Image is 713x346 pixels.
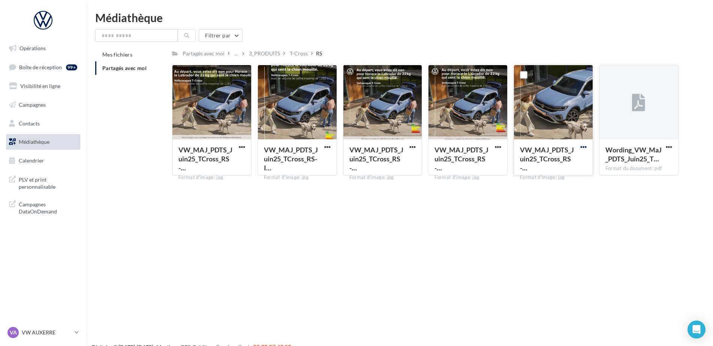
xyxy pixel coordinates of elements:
[4,172,82,194] a: PLV et print personnalisable
[4,196,82,218] a: Campagnes DataOnDemand
[19,139,49,145] span: Médiathèque
[4,97,82,113] a: Campagnes
[349,146,403,172] span: VW_MAJ_PDTS_Juin25_TCross_RS-CARRE
[19,64,62,70] span: Boîte de réception
[19,174,77,191] span: PLV et print personnalisable
[605,165,672,172] div: Format du document: pdf
[605,146,662,163] span: Wording_VW_MaJ_PDTS_Juin25_TCross.key
[316,50,322,57] div: RS
[249,50,280,57] div: 3_PRODUITS
[4,78,82,94] a: Visibilité en ligne
[19,45,46,51] span: Opérations
[4,40,82,56] a: Opérations
[520,174,587,181] div: Format d'image: jpg
[4,153,82,169] a: Calendrier
[19,157,44,164] span: Calendrier
[95,12,704,23] div: Médiathèque
[349,174,416,181] div: Format d'image: jpg
[102,65,147,71] span: Partagés avec moi
[290,50,308,57] div: T-Cross
[102,51,132,58] span: Mes fichiers
[183,50,225,57] div: Partagés avec moi
[233,48,239,59] div: ...
[264,174,331,181] div: Format d'image: jpg
[178,174,245,181] div: Format d'image: jpg
[688,321,706,339] div: Open Intercom Messenger
[22,329,72,336] p: VW AUXERRE
[264,146,318,172] span: VW_MAJ_PDTS_Juin25_TCross_RS-INSTA
[10,329,17,336] span: VA
[199,29,243,42] button: Filtrer par
[4,59,82,75] a: Boîte de réception99+
[6,325,80,340] a: VA VW AUXERRE
[19,120,40,126] span: Contacts
[20,83,60,89] span: Visibilité en ligne
[178,146,232,172] span: VW_MAJ_PDTS_Juin25_TCross_RS-GMB
[434,174,501,181] div: Format d'image: jpg
[434,146,488,172] span: VW_MAJ_PDTS_Juin25_TCross_RS-GMB_720x720px
[520,146,574,172] span: VW_MAJ_PDTS_Juin25_TCross_RS-STORY
[19,101,46,108] span: Campagnes
[4,116,82,131] a: Contacts
[66,64,77,70] div: 99+
[4,134,82,150] a: Médiathèque
[19,199,77,215] span: Campagnes DataOnDemand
